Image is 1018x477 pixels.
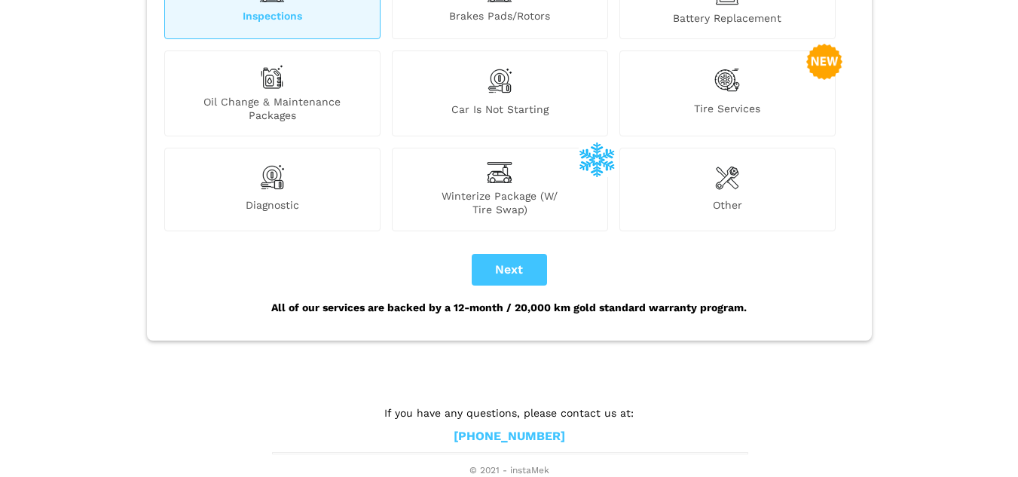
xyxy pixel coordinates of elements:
button: Next [472,254,547,286]
span: Inspections [165,9,380,25]
div: All of our services are backed by a 12-month / 20,000 km gold standard warranty program. [160,286,858,329]
img: winterize-icon_1.png [579,141,615,177]
span: Other [620,198,835,216]
span: Winterize Package (W/ Tire Swap) [393,189,607,216]
span: Tire Services [620,102,835,122]
span: Oil Change & Maintenance Packages [165,95,380,122]
span: Diagnostic [165,198,380,216]
span: Battery Replacement [620,11,835,25]
span: © 2021 - instaMek [272,465,747,477]
span: Car is not starting [393,102,607,122]
img: new-badge-2-48.png [806,44,842,80]
span: Brakes Pads/Rotors [393,9,607,25]
a: [PHONE_NUMBER] [454,429,565,445]
p: If you have any questions, please contact us at: [272,405,747,421]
